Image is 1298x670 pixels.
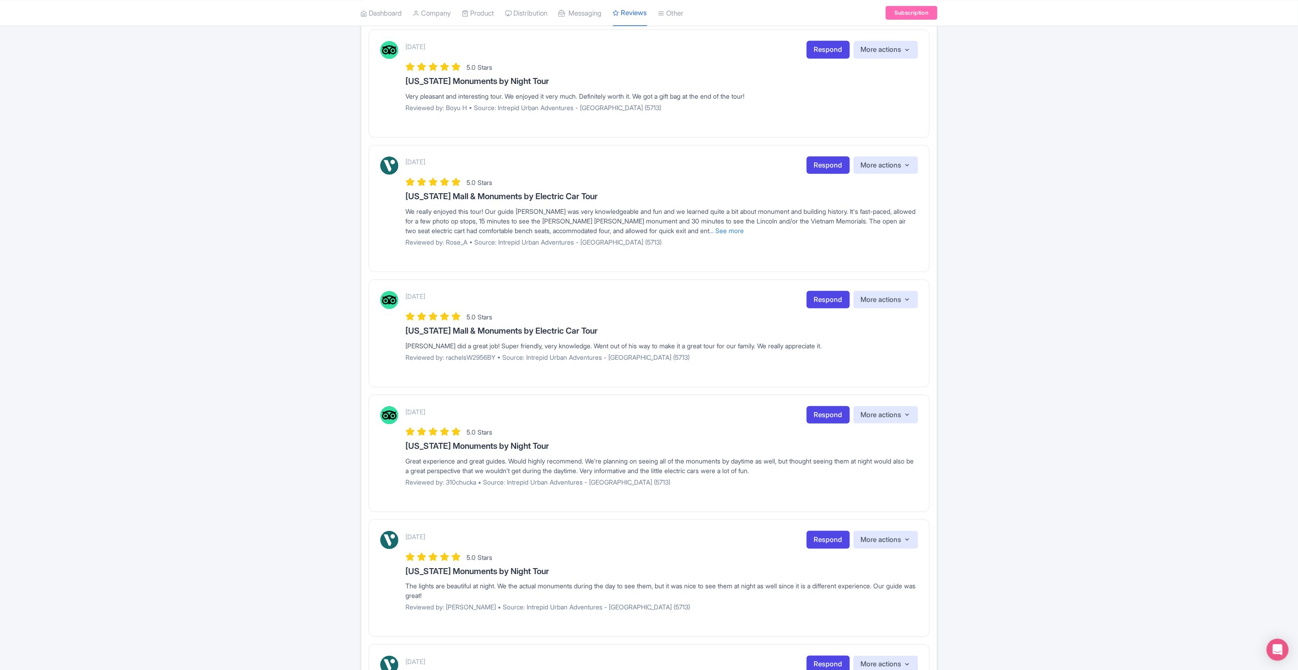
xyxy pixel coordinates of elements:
button: More actions [854,531,918,549]
p: [DATE] [406,291,426,301]
p: Reviewed by: Rose_A • Source: Intrepid Urban Adventures - [GEOGRAPHIC_DATA] (5713) [406,237,918,247]
div: Great experience and great guides. Would highly recommend. We’re planning on seeing all of the mo... [406,456,918,475]
img: Tripadvisor Logo [380,406,399,424]
div: Very pleasant and interesting tour. We enjoyed it very much. Definitely worth it. We got a gift b... [406,91,918,101]
h3: [US_STATE] Monuments by Night Tour [406,567,918,576]
a: Product [462,0,494,26]
p: Reviewed by: [PERSON_NAME] • Source: Intrepid Urban Adventures - [GEOGRAPHIC_DATA] (5713) [406,602,918,612]
a: Company [413,0,451,26]
img: Tripadvisor Logo [380,291,399,309]
img: Viator Logo [380,531,399,549]
a: Respond [807,156,850,174]
p: [DATE] [406,532,426,542]
span: 5.0 Stars [467,179,493,186]
p: [DATE] [406,657,426,666]
span: 5.0 Stars [467,553,493,561]
button: More actions [854,41,918,59]
span: 5.0 Stars [467,313,493,321]
a: Respond [807,291,850,309]
div: Open Intercom Messenger [1267,639,1289,661]
p: [DATE] [406,42,426,51]
a: Messaging [559,0,602,26]
img: Tripadvisor Logo [380,41,399,59]
div: [PERSON_NAME] did a great job! Super friendly, very knowledge. Went out of his way to make it a g... [406,341,918,351]
a: Respond [807,406,850,424]
h3: [US_STATE] Mall & Monuments by Electric Car Tour [406,192,918,201]
a: Respond [807,531,850,549]
a: Subscription [886,6,937,20]
a: Distribution [506,0,548,26]
a: Other [658,0,684,26]
h3: [US_STATE] Monuments by Night Tour [406,441,918,451]
h3: [US_STATE] Mall & Monuments by Electric Car Tour [406,326,918,335]
img: Viator Logo [380,156,399,175]
a: Respond [807,41,850,59]
button: More actions [854,406,918,424]
p: Reviewed by: 310chucka • Source: Intrepid Urban Adventures - [GEOGRAPHIC_DATA] (5713) [406,477,918,487]
h3: [US_STATE] Monuments by Night Tour [406,77,918,86]
span: 5.0 Stars [467,63,493,71]
button: More actions [854,291,918,309]
div: We really enjoyed this tour! Our guide [PERSON_NAME] was very knowledgeable and fun and we learne... [406,207,918,235]
span: 5.0 Stars [467,428,493,436]
p: Reviewed by: rachelsW2956BY • Source: Intrepid Urban Adventures - [GEOGRAPHIC_DATA] (5713) [406,352,918,362]
a: Dashboard [361,0,402,26]
p: Reviewed by: Boyu H • Source: Intrepid Urban Adventures - [GEOGRAPHIC_DATA] (5713) [406,103,918,112]
p: [DATE] [406,407,426,417]
button: More actions [854,156,918,174]
p: [DATE] [406,157,426,167]
div: The lights are beautiful at night. We the actual monuments during the day to see them, but it was... [406,581,918,600]
a: ... See more [710,227,744,234]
